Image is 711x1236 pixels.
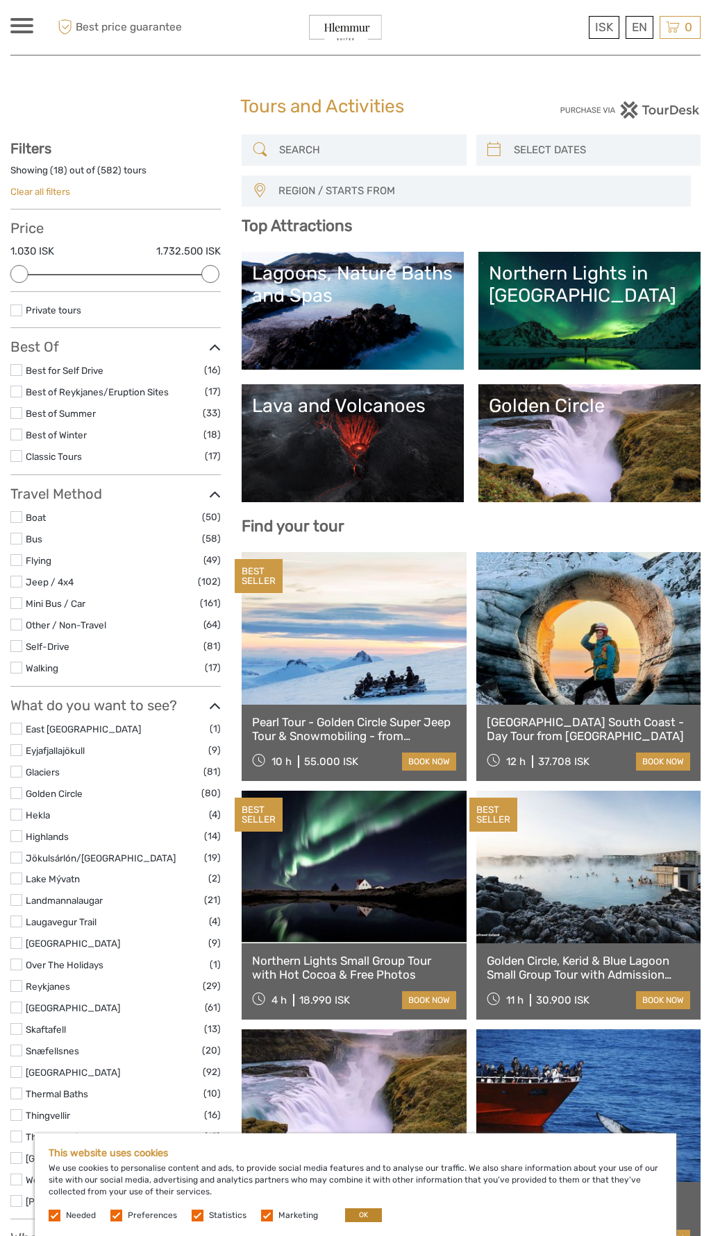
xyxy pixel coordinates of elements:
a: Other / Non-Travel [26,619,106,630]
span: (81) [203,764,221,780]
input: SEARCH [274,138,459,162]
a: Pearl Tour - Golden Circle Super Jeep Tour & Snowmobiling - from [GEOGRAPHIC_DATA] [252,715,455,744]
a: Glaciers [26,766,60,778]
h3: Travel Method [10,486,221,502]
span: (14) [204,828,221,844]
a: Jökulsárlón/[GEOGRAPHIC_DATA] [26,852,176,864]
span: (16) [204,1107,221,1123]
a: Golden Circle, Kerid & Blue Lagoon Small Group Tour with Admission Ticket [487,954,690,982]
span: 10 h [271,755,292,768]
span: (10) [203,1085,221,1101]
a: Highlands [26,831,69,842]
a: Best of Winter [26,429,87,440]
a: Snæfellsnes [26,1045,79,1056]
a: Lake Mývatn [26,873,80,884]
span: (17) [205,384,221,400]
span: (13) [204,1128,221,1144]
a: [PERSON_NAME][GEOGRAPHIC_DATA] [26,1196,194,1207]
a: [GEOGRAPHIC_DATA] [26,1067,120,1078]
b: Find your tour [242,517,344,535]
a: Bus [26,533,42,544]
div: Northern Lights in [GEOGRAPHIC_DATA] [489,262,690,307]
span: (1) [210,956,221,972]
span: (33) [203,405,221,421]
a: Northern Lights in [GEOGRAPHIC_DATA] [489,262,690,359]
a: Hekla [26,809,50,821]
span: (161) [200,595,221,611]
a: Northern Lights Small Group Tour with Hot Cocoa & Free Photos [252,954,455,982]
span: (4) [209,807,221,823]
label: 582 [101,164,118,177]
span: (9) [208,742,221,758]
a: Reykjanes [26,981,70,992]
span: (4) [209,913,221,929]
div: EN [626,16,653,39]
label: Preferences [128,1210,177,1221]
div: 18.990 ISK [299,994,350,1006]
a: book now [402,753,456,771]
span: ISK [595,20,613,34]
span: (50) [202,509,221,525]
span: 12 h [506,755,526,768]
div: BEST SELLER [469,798,517,832]
a: Laugavegur Trail [26,916,97,927]
h3: What do you want to see? [10,697,221,714]
a: Lava and Volcanoes [252,395,453,492]
span: (81) [203,638,221,654]
span: (80) [201,785,221,801]
a: Best of Summer [26,408,96,419]
h1: Tours and Activities [240,96,470,118]
a: Lagoons, Nature Baths and Spas [252,262,453,359]
div: We use cookies to personalise content and ads, to provide social media features and to analyse ou... [35,1133,676,1236]
a: Golden Circle [489,395,690,492]
a: East [GEOGRAPHIC_DATA] [26,723,141,735]
a: Over The Holidays [26,959,103,970]
span: (64) [203,617,221,633]
input: SELECT DATES [508,138,694,162]
img: General Info: [305,10,386,44]
a: Golden Circle [26,788,83,799]
label: Marketing [278,1210,318,1221]
button: OK [345,1208,382,1222]
span: (18) [203,427,221,443]
a: Jeep / 4x4 [26,576,74,587]
a: book now [636,753,690,771]
a: Thingvellir [26,1110,70,1121]
a: [GEOGRAPHIC_DATA] [26,1153,120,1164]
a: Westfjords [26,1174,72,1185]
span: (49) [203,552,221,568]
label: Statistics [209,1210,246,1221]
a: Best of Reykjanes/Eruption Sites [26,386,169,397]
a: Clear all filters [10,186,70,197]
span: (21) [204,892,221,908]
span: (1) [210,721,221,737]
div: Golden Circle [489,395,690,417]
span: (20) [202,1042,221,1058]
a: Boat [26,512,46,523]
label: 1.732.500 ISK [156,244,221,259]
span: Best price guarantee [54,16,183,39]
span: (29) [203,978,221,994]
a: Eyjafjallajökull [26,745,85,756]
div: BEST SELLER [235,559,283,594]
label: 1.030 ISK [10,244,54,259]
b: Top Attractions [242,216,352,235]
span: (17) [205,660,221,676]
span: (2) [208,870,221,886]
span: REGION / STARTS FROM [272,180,684,203]
div: Lava and Volcanoes [252,395,453,417]
a: [GEOGRAPHIC_DATA] [26,938,120,949]
a: Skaftafell [26,1024,66,1035]
span: (9) [208,935,221,951]
span: (92) [203,1064,221,1080]
div: 55.000 ISK [304,755,358,768]
h5: This website uses cookies [49,1147,662,1159]
span: (61) [205,999,221,1015]
a: Flying [26,555,51,566]
span: (16) [204,362,221,378]
a: Private tours [26,304,81,316]
a: [GEOGRAPHIC_DATA] [26,1002,120,1013]
label: 18 [53,164,64,177]
a: Classic Tours [26,451,82,462]
strong: Filters [10,140,51,157]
